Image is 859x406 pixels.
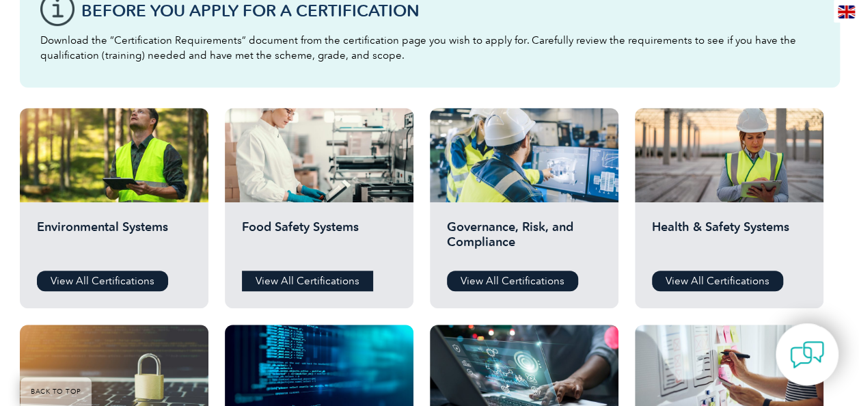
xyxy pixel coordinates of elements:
[37,271,168,291] a: View All Certifications
[652,271,783,291] a: View All Certifications
[447,271,578,291] a: View All Certifications
[838,5,855,18] img: en
[652,219,806,260] h2: Health & Safety Systems
[242,271,373,291] a: View All Certifications
[40,33,819,63] p: Download the “Certification Requirements” document from the certification page you wish to apply ...
[447,219,601,260] h2: Governance, Risk, and Compliance
[790,338,824,372] img: contact-chat.png
[21,377,92,406] a: BACK TO TOP
[37,219,191,260] h2: Environmental Systems
[242,219,396,260] h2: Food Safety Systems
[81,2,819,19] h3: Before You Apply For a Certification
